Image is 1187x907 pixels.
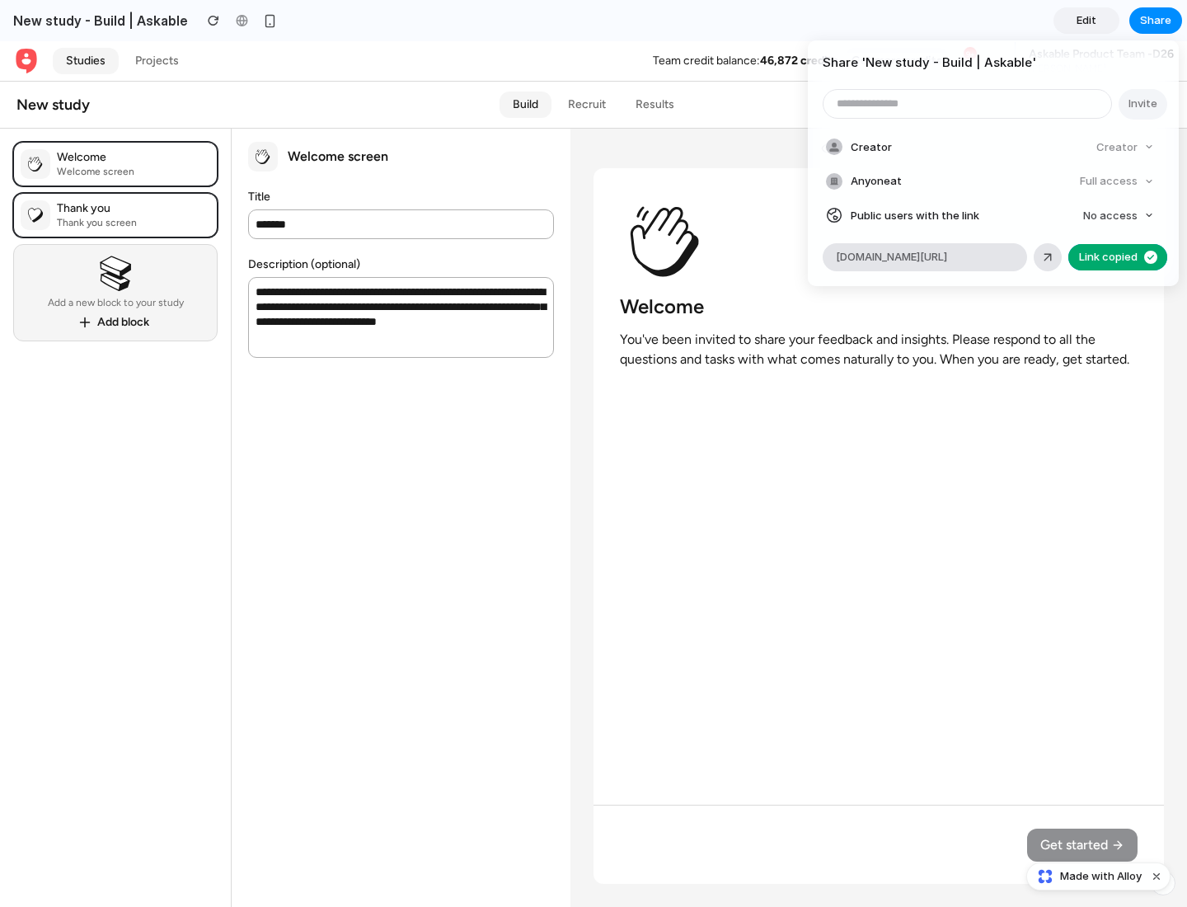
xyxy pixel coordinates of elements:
div: Thank you [57,160,137,175]
div: Welcome screen [288,107,388,124]
div: [DOMAIN_NAME][URL] [823,243,1027,271]
p: You've been invited to share your feedback and insights. Please respond to all the questions and ... [620,289,1138,328]
button: New study [3,50,393,77]
a: Welcome [13,101,218,145]
span: Public users with the link [851,208,979,224]
div: New study [16,54,90,73]
h4: Share ' New study - Build | Askable ' [823,54,1164,73]
a: Results [622,50,687,77]
div: WelcomeWelcome screen [13,101,218,145]
div: Welcome screen [57,124,134,137]
label: Description (optional) [248,218,360,229]
div: Welcome [57,109,134,124]
button: No access [1077,204,1161,228]
header: Participant preview [593,101,1164,114]
div: Thank youThank you screen [13,152,218,196]
button: Add a new block to your studyAdd block [13,203,218,300]
button: 9+ [952,7,978,33]
a: Studies [53,7,119,33]
button: Get more credits [845,7,949,33]
a: Projects [122,7,192,33]
div: Thank you screen [57,175,137,188]
span: [DOMAIN_NAME][URL] [836,249,947,266]
a: Thank you [13,152,218,196]
div: Team credit balance: [653,12,760,27]
strong: 46,872 credits [760,12,838,26]
span: No access [1083,208,1138,224]
span: Creator [851,139,892,156]
div: Draft [992,56,1037,71]
a: Back [13,7,40,33]
div: Add a new block to your study [48,256,184,266]
a: Preview [1068,50,1138,77]
div: Add block [97,274,149,289]
button: Copy link [1068,244,1167,270]
a: Build [500,50,551,77]
span: Anyone at [851,173,902,190]
span: Copy link [1105,249,1152,266]
span: [PERSON_NAME] [1029,21,1174,34]
span: Askable Product Team -D26 [1029,6,1174,21]
h3: Welcome [620,252,704,279]
div: 9+ [963,5,978,20]
span: Get more credits [852,12,942,27]
button: Askable Product Team -D26[PERSON_NAME] [1015,1,1187,39]
label: Title [248,150,270,162]
a: Recruit [555,50,619,77]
